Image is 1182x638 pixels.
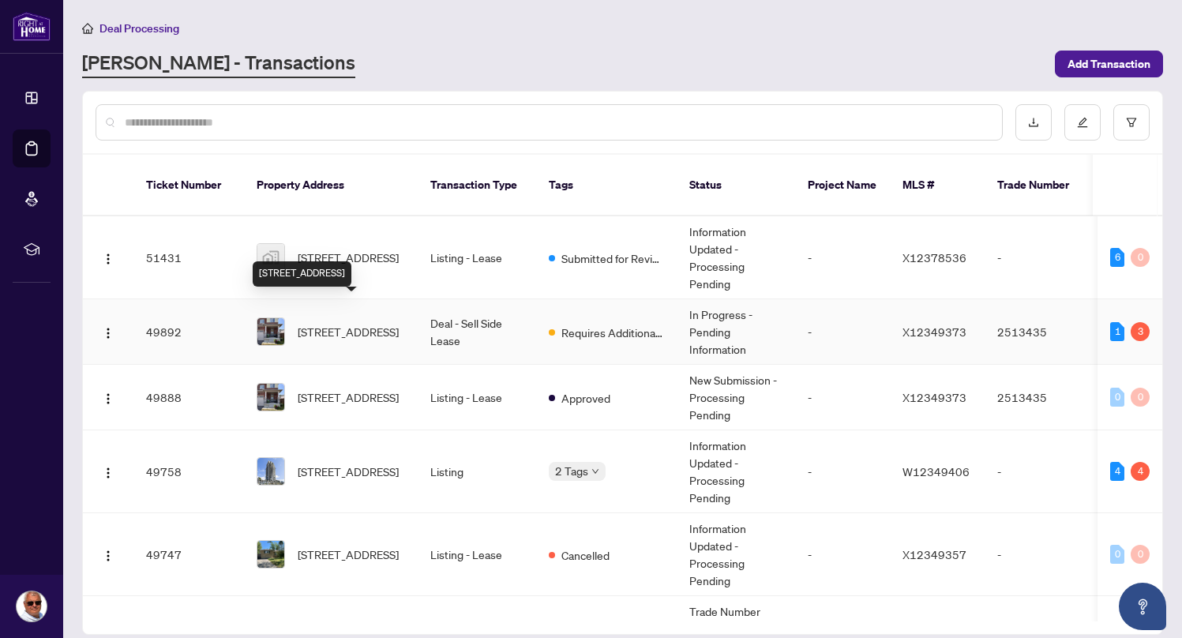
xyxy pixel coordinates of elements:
[1064,104,1101,141] button: edit
[96,319,121,344] button: Logo
[1113,104,1150,141] button: filter
[902,390,966,404] span: X12349373
[1110,545,1124,564] div: 0
[985,155,1095,216] th: Trade Number
[82,23,93,34] span: home
[102,550,114,562] img: Logo
[13,12,51,41] img: logo
[902,464,970,478] span: W12349406
[561,546,610,564] span: Cancelled
[418,216,536,299] td: Listing - Lease
[677,216,795,299] td: Information Updated - Processing Pending
[418,365,536,430] td: Listing - Lease
[133,430,244,513] td: 49758
[561,389,610,407] span: Approved
[591,467,599,475] span: down
[1028,117,1039,128] span: download
[1131,545,1150,564] div: 0
[1126,117,1137,128] span: filter
[298,323,399,340] span: [STREET_ADDRESS]
[677,299,795,365] td: In Progress - Pending Information
[902,250,966,265] span: X12378536
[257,458,284,485] img: thumbnail-img
[985,216,1095,299] td: -
[1131,388,1150,407] div: 0
[1131,462,1150,481] div: 4
[298,388,399,406] span: [STREET_ADDRESS]
[102,327,114,340] img: Logo
[1077,117,1088,128] span: edit
[17,591,47,621] img: Profile Icon
[298,546,399,563] span: [STREET_ADDRESS]
[133,216,244,299] td: 51431
[795,430,890,513] td: -
[1110,322,1124,341] div: 1
[96,542,121,567] button: Logo
[102,253,114,265] img: Logo
[795,365,890,430] td: -
[102,467,114,479] img: Logo
[99,21,179,36] span: Deal Processing
[1110,248,1124,267] div: 6
[561,324,664,341] span: Requires Additional Docs
[795,299,890,365] td: -
[298,463,399,480] span: [STREET_ADDRESS]
[418,299,536,365] td: Deal - Sell Side Lease
[96,459,121,484] button: Logo
[298,249,399,266] span: [STREET_ADDRESS]
[1110,462,1124,481] div: 4
[133,299,244,365] td: 49892
[1068,51,1150,77] span: Add Transaction
[1131,248,1150,267] div: 0
[133,155,244,216] th: Ticket Number
[677,155,795,216] th: Status
[890,155,985,216] th: MLS #
[677,513,795,596] td: Information Updated - Processing Pending
[102,392,114,405] img: Logo
[418,513,536,596] td: Listing - Lease
[561,250,664,267] span: Submitted for Review
[96,385,121,410] button: Logo
[418,430,536,513] td: Listing
[96,245,121,270] button: Logo
[902,547,966,561] span: X12349357
[795,513,890,596] td: -
[257,541,284,568] img: thumbnail-img
[1110,388,1124,407] div: 0
[1131,322,1150,341] div: 3
[244,155,418,216] th: Property Address
[902,325,966,339] span: X12349373
[677,430,795,513] td: Information Updated - Processing Pending
[677,365,795,430] td: New Submission - Processing Pending
[536,155,677,216] th: Tags
[985,299,1095,365] td: 2513435
[1015,104,1052,141] button: download
[555,462,588,480] span: 2 Tags
[253,261,351,287] div: [STREET_ADDRESS]
[985,365,1095,430] td: 2513435
[795,216,890,299] td: -
[1119,583,1166,630] button: Open asap
[133,365,244,430] td: 49888
[795,155,890,216] th: Project Name
[418,155,536,216] th: Transaction Type
[985,430,1095,513] td: -
[257,384,284,411] img: thumbnail-img
[257,244,284,271] img: thumbnail-img
[257,318,284,345] img: thumbnail-img
[133,513,244,596] td: 49747
[82,50,355,78] a: [PERSON_NAME] - Transactions
[985,513,1095,596] td: -
[1055,51,1163,77] button: Add Transaction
